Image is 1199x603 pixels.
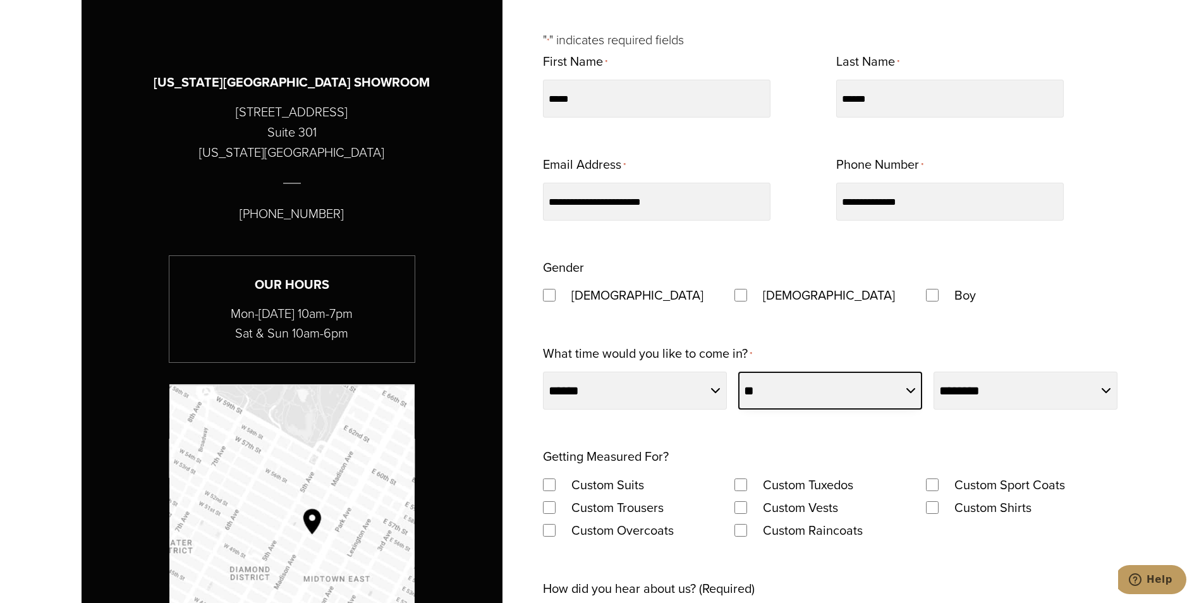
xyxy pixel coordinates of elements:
p: [STREET_ADDRESS] Suite 301 [US_STATE][GEOGRAPHIC_DATA] [199,102,384,162]
h3: [US_STATE][GEOGRAPHIC_DATA] SHOWROOM [154,73,430,92]
h3: Our Hours [169,275,415,295]
label: Custom Sport Coats [942,473,1078,496]
label: Custom Shirts [942,496,1044,519]
label: How did you hear about us? (Required) [543,577,755,600]
p: Mon-[DATE] 10am-7pm Sat & Sun 10am-6pm [169,304,415,343]
label: Email Address [543,153,626,178]
label: Custom Trousers [559,496,676,519]
label: Phone Number [836,153,923,178]
label: Boy [942,284,989,307]
label: First Name [543,50,607,75]
p: [PHONE_NUMBER] [240,204,344,224]
label: Custom Suits [559,473,657,496]
label: Custom Tuxedos [750,473,866,496]
p: " " indicates required fields [543,30,1117,50]
label: Custom Raincoats [750,519,875,542]
label: Last Name [836,50,899,75]
label: [DEMOGRAPHIC_DATA] [559,284,716,307]
label: Custom Vests [750,496,851,519]
label: Custom Overcoats [559,519,686,542]
iframe: Opens a widget where you can chat to one of our agents [1118,565,1186,597]
label: What time would you like to come in? [543,342,752,367]
legend: Getting Measured For? [543,445,669,468]
label: [DEMOGRAPHIC_DATA] [750,284,908,307]
legend: Gender [543,256,584,279]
